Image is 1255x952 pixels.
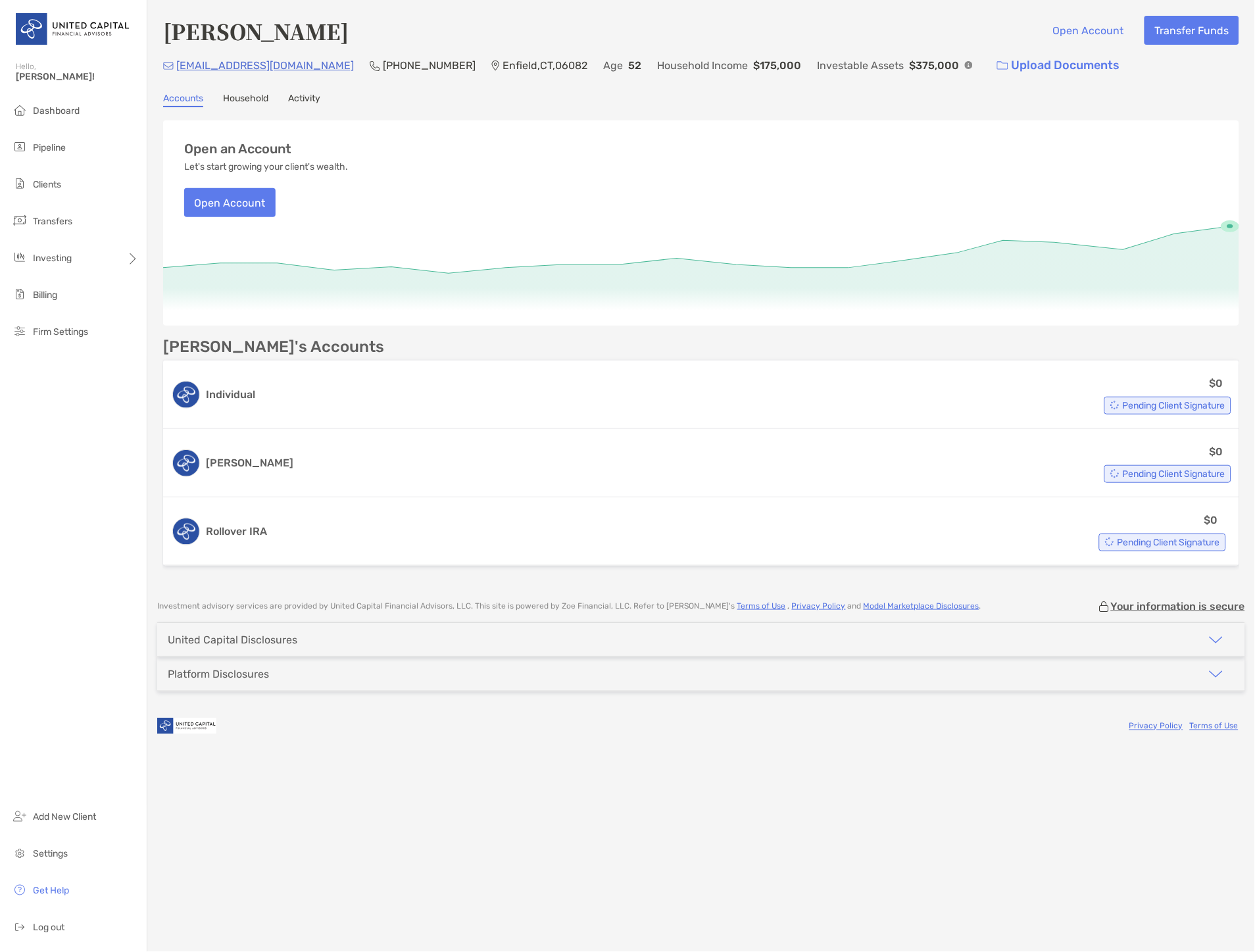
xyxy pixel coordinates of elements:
img: Email Icon [163,62,174,70]
img: settings icon [12,845,28,861]
button: Open Account [184,188,276,217]
img: company logo [157,711,216,741]
img: Account Status icon [1105,538,1114,547]
img: dashboard icon [12,102,28,118]
p: Age [603,57,623,74]
img: Account Status icon [1110,401,1120,410]
img: firm-settings icon [12,323,28,339]
button: Transfer Funds [1144,16,1239,45]
a: Accounts [163,93,203,107]
span: Dashboard [33,105,80,116]
span: Settings [33,849,68,860]
span: Investing [33,253,72,264]
span: Get Help [33,886,69,897]
img: logo account [173,382,199,408]
img: logo account [173,450,199,476]
img: icon arrow [1208,632,1224,648]
img: Location Icon [491,61,500,71]
a: Model Marketplace Disclosures [864,601,979,611]
img: billing icon [12,286,28,302]
img: clients icon [12,176,28,191]
img: transfers icon [12,213,28,228]
a: Upload Documents [989,51,1129,80]
h4: [PERSON_NAME] [163,16,349,46]
button: Open Account [1043,16,1134,45]
p: $0 [1210,375,1223,391]
h3: Individual [206,387,255,403]
a: Terms of Use [1190,722,1239,731]
span: Clients [33,179,61,190]
span: Firm Settings [33,326,88,338]
h3: Open an Account [184,141,291,157]
a: Household [223,93,268,107]
img: icon arrow [1208,666,1224,682]
a: Privacy Policy [1129,722,1183,731]
img: Info Icon [965,61,973,69]
p: Household Income [657,57,749,74]
img: pipeline icon [12,139,28,155]
img: United Capital Logo [16,5,131,53]
a: Activity [288,93,320,107]
img: Account Status icon [1110,469,1120,478]
img: logo account [173,518,199,545]
span: Log out [33,922,64,934]
span: Billing [33,289,57,301]
img: add_new_client icon [12,809,28,824]
span: Transfers [33,216,72,227]
div: Platform Disclosures [168,668,269,680]
h3: Rollover IRA [206,524,971,539]
span: Pending Client Signature [1123,402,1225,409]
span: Pending Client Signature [1123,470,1225,478]
img: get-help icon [12,882,28,898]
div: United Capital Disclosures [168,634,297,646]
span: [PERSON_NAME]! [16,71,139,82]
p: $375,000 [910,57,960,74]
p: [EMAIL_ADDRESS][DOMAIN_NAME] [176,57,354,74]
h3: [PERSON_NAME] [206,455,293,471]
p: Investable Assets [818,57,904,74]
span: Add New Client [33,812,96,823]
p: $0 [1204,512,1218,528]
p: [PHONE_NUMBER] [383,57,476,74]
a: Privacy Policy [792,601,846,611]
p: $175,000 [754,57,802,74]
span: Pending Client Signature [1118,539,1220,546]
p: 52 [628,57,641,74]
p: Enfield , CT , 06082 [503,57,587,74]
p: Let's start growing your client's wealth. [184,162,348,172]
img: investing icon [12,249,28,265]
p: Your information is secure [1111,600,1245,613]
span: Pipeline [33,142,66,153]
img: logout icon [12,919,28,935]
p: Investment advisory services are provided by United Capital Financial Advisors, LLC . This site i... [157,601,981,611]
img: Phone Icon [370,61,380,71]
p: $0 [1210,443,1223,460]
p: [PERSON_NAME]'s Accounts [163,339,384,355]
img: button icon [997,61,1008,70]
a: Terms of Use [737,601,786,611]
